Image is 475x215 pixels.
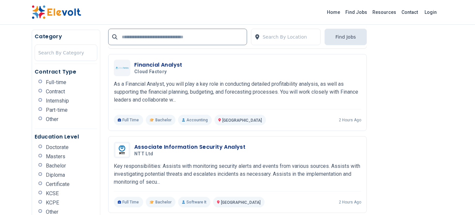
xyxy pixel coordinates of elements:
span: Diploma [46,172,65,178]
input: Bachelor [39,163,42,167]
h5: Contract Type [35,68,97,76]
input: Other [39,209,42,213]
span: Masters [46,154,65,159]
input: Masters [39,154,42,157]
span: Contract [46,89,65,94]
p: 2 hours ago [339,117,361,123]
span: KCPE [46,200,59,205]
a: Home [324,7,343,17]
p: 2 hours ago [339,200,361,205]
p: Full Time [114,197,143,207]
span: Cloud Factory [134,69,167,75]
input: Other [39,117,42,120]
h3: Associate Information Security Analyst [134,143,245,151]
input: KCSE [39,191,42,194]
input: Full-time [39,80,42,83]
img: Elevolt [32,5,81,19]
p: Software It [178,197,210,207]
h5: Category [35,33,97,41]
span: [GEOGRAPHIC_DATA] [222,118,262,123]
span: Internship [46,98,69,104]
p: Accounting [178,115,212,125]
span: Certificate [46,182,70,187]
h3: Financial Analyst [134,61,182,69]
input: Doctorate [39,145,42,148]
input: Diploma [39,172,42,176]
p: Key responsibilities: Assists with monitoring security alerts and events from various sources. As... [114,162,361,186]
span: Doctorate [46,145,69,150]
span: Bachelor [155,200,172,205]
span: Other [46,117,58,122]
p: Full Time [114,115,143,125]
input: KCPE [39,200,42,203]
a: Login [421,6,441,19]
input: Part-time [39,107,42,111]
a: Find Jobs [343,7,370,17]
p: As a Financial Analyst, you will play a key role in conducting detailed profitability analysis, a... [114,80,361,104]
span: Part-time [46,107,68,113]
span: Other [46,209,58,215]
a: NTT LtdAssociate Information Security AnalystNTT LtdKey responsibilities: Assists with monitoring... [114,142,361,207]
img: NTT Ltd [115,143,129,157]
a: Contact [399,7,421,17]
span: NTT Ltd [134,151,153,157]
input: Internship [39,98,42,102]
img: Cloud Factory [115,67,129,69]
span: [GEOGRAPHIC_DATA] [221,200,261,205]
a: Cloud FactoryFinancial AnalystCloud FactoryAs a Financial Analyst, you will play a key role in co... [114,60,361,125]
span: KCSE [46,191,59,196]
input: Contract [39,89,42,92]
span: Bachelor [155,117,172,123]
h5: Education Level [35,133,97,141]
a: Resources [370,7,399,17]
span: Bachelor [46,163,66,169]
span: Full-time [46,80,66,85]
button: Find Jobs [325,29,367,45]
input: Certificate [39,182,42,185]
